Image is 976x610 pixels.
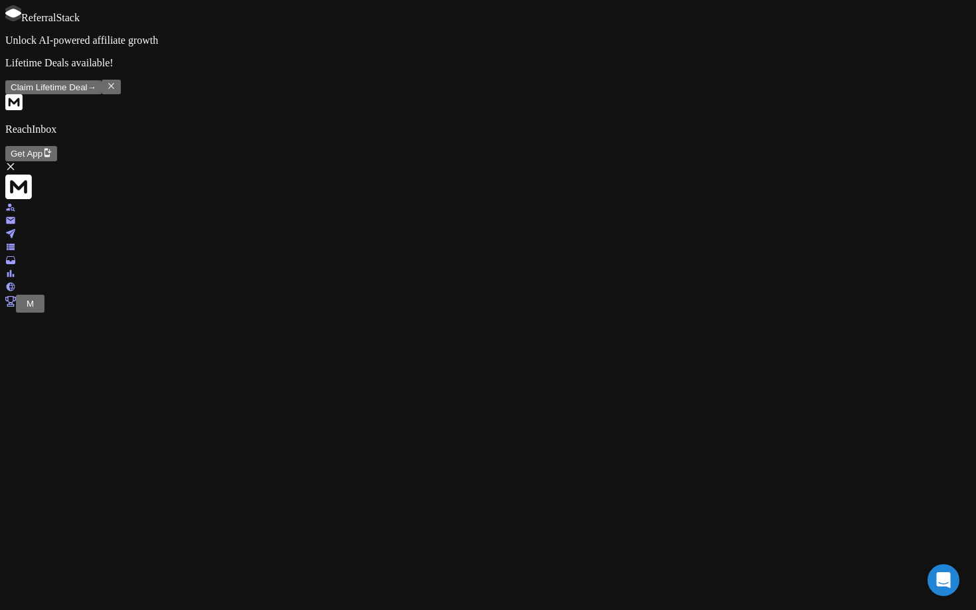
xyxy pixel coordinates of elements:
p: Lifetime Deals available! [5,57,971,69]
button: Close banner [102,80,121,94]
div: Open Intercom Messenger [928,564,959,596]
button: Get App [5,146,57,161]
span: ReferralStack [21,12,80,23]
button: Claim Lifetime Deal→ [5,80,102,94]
button: M [16,295,44,313]
span: → [88,82,96,92]
p: Unlock AI-powered affiliate growth [5,35,971,46]
span: M [27,299,34,309]
button: M [21,297,39,311]
p: ReachInbox [5,123,971,135]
